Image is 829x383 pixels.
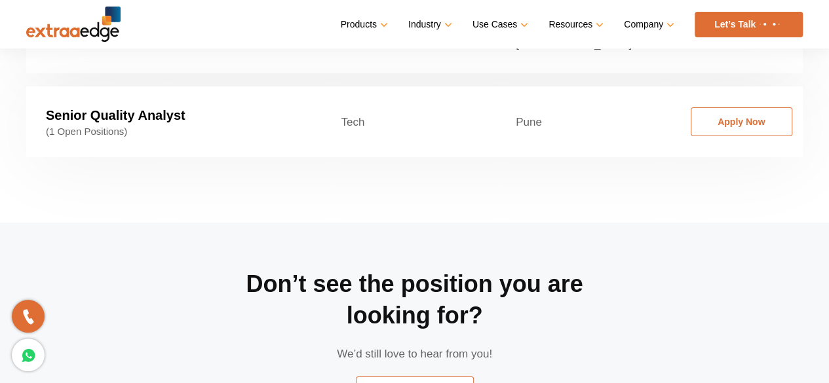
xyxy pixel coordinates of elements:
a: Resources [549,15,601,34]
a: Let’s Talk [695,12,803,37]
h2: Don’t see the position you are looking for? [218,268,611,331]
a: Industry [408,15,450,34]
span: (1 Open Positions) [46,126,301,137]
strong: Senior Quality Analyst [46,108,185,122]
a: Use Cases [472,15,526,34]
a: Apply Now [691,107,792,136]
a: Products [341,15,385,34]
td: Tech [321,86,496,157]
p: We’d still love to hear from you! [218,344,611,363]
a: Company [624,15,672,34]
td: Pune [496,86,671,157]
